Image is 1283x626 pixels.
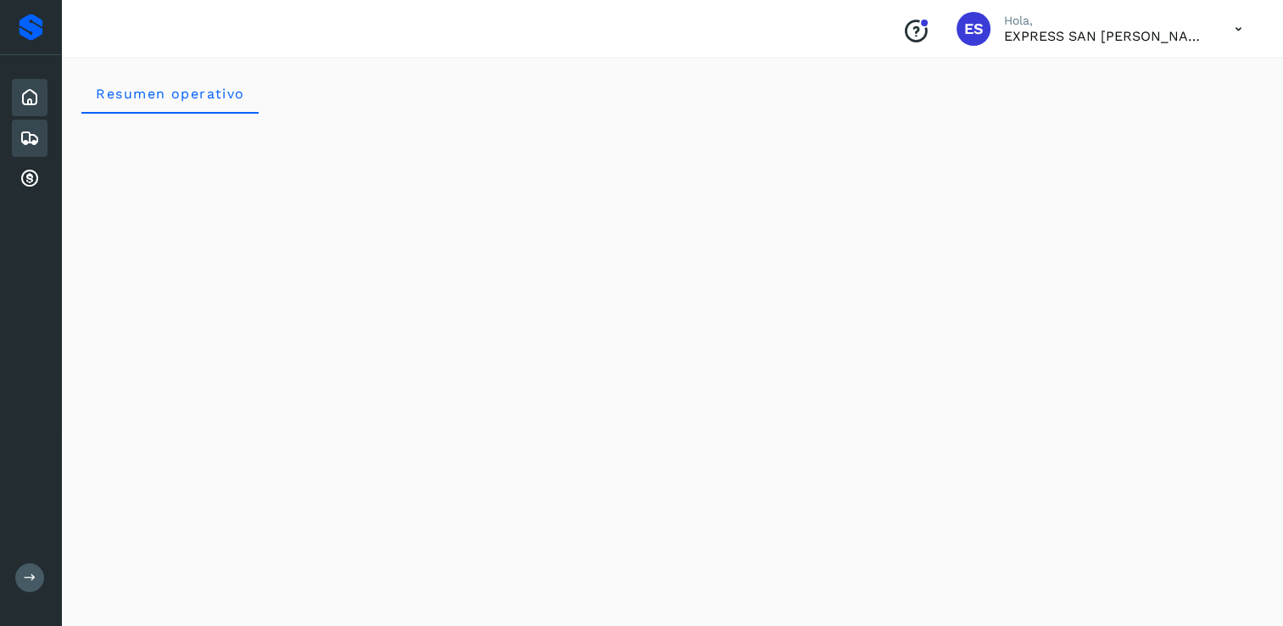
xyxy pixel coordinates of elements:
p: EXPRESS SAN SILVESTRE SA DE CV [1004,28,1208,44]
div: Cuentas por cobrar [12,160,47,198]
div: Embarques [12,120,47,157]
div: Inicio [12,79,47,116]
p: Hola, [1004,14,1208,28]
span: Resumen operativo [95,86,245,102]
